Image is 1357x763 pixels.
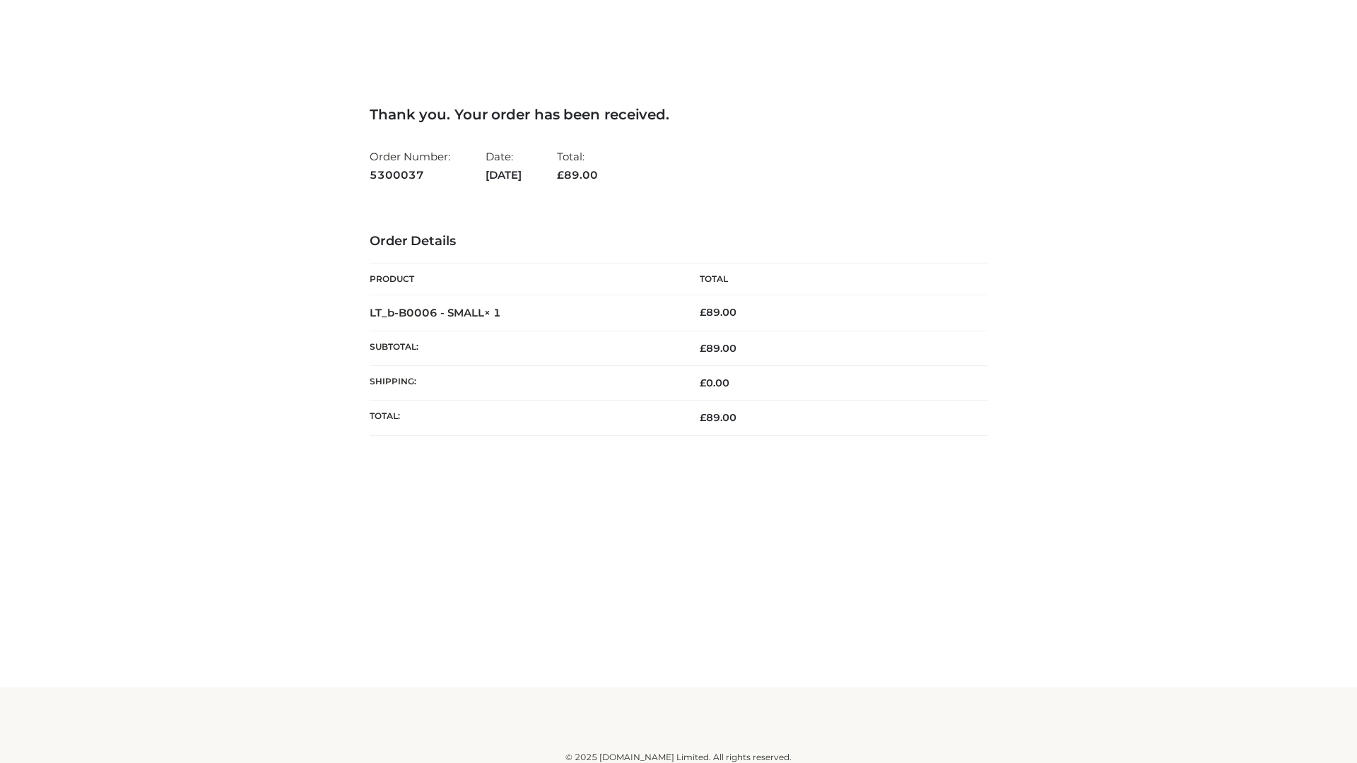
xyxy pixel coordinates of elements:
[700,377,729,389] bdi: 0.00
[486,166,522,184] strong: [DATE]
[370,166,450,184] strong: 5300037
[370,331,678,365] th: Subtotal:
[700,411,706,424] span: £
[370,144,450,187] li: Order Number:
[700,411,736,424] span: 89.00
[370,106,987,123] h3: Thank you. Your order has been received.
[557,168,564,182] span: £
[370,264,678,295] th: Product
[557,144,598,187] li: Total:
[678,264,987,295] th: Total
[700,306,706,319] span: £
[700,306,736,319] bdi: 89.00
[486,144,522,187] li: Date:
[557,168,598,182] span: 89.00
[370,401,678,435] th: Total:
[370,366,678,401] th: Shipping:
[700,377,706,389] span: £
[484,306,501,319] strong: × 1
[370,234,987,249] h3: Order Details
[700,342,736,355] span: 89.00
[700,342,706,355] span: £
[370,306,501,319] strong: LT_b-B0006 - SMALL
